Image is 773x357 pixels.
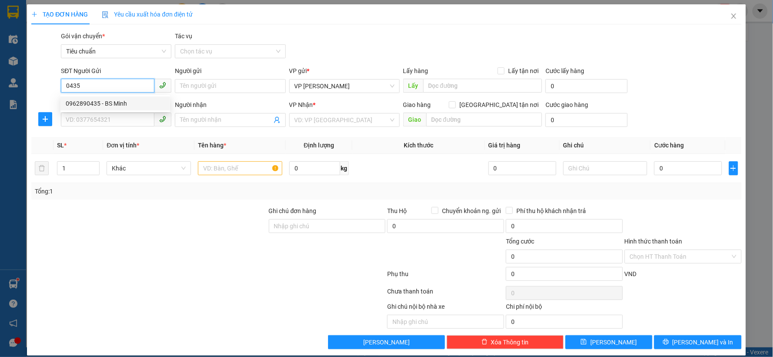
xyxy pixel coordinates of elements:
input: Cước giao hàng [545,113,628,127]
span: plus [729,165,738,172]
input: VD: Bàn, Ghế [198,161,282,175]
span: SL [57,142,64,149]
span: plus [31,11,37,17]
span: Định lượng [304,142,334,149]
span: Lấy tận nơi [505,66,542,76]
strong: Công ty TNHH Phúc Xuyên [9,4,82,23]
div: Phụ thu [386,269,505,284]
input: Ghi Chú [563,161,648,175]
span: Cước hàng [654,142,684,149]
span: Kích thước [404,142,433,149]
input: Cước lấy hàng [545,79,628,93]
span: [PERSON_NAME] [590,337,637,347]
div: Tổng: 1 [35,187,298,196]
span: [PERSON_NAME] và In [673,337,733,347]
span: plus [39,116,52,123]
div: 0962890435 - BS Minh [60,97,170,110]
div: 0962890435 - BS Minh [66,99,165,108]
span: Thu Hộ [387,207,407,214]
button: deleteXóa Thông tin [447,335,564,349]
button: Close [722,4,746,29]
th: Ghi chú [560,137,651,154]
button: plus [38,112,52,126]
label: Cước lấy hàng [545,67,584,74]
span: save [581,339,587,346]
span: user-add [274,117,281,123]
label: Hình thức thanh toán [625,238,683,245]
input: Nhập ghi chú [387,315,504,329]
button: save[PERSON_NAME] [566,335,653,349]
span: Gói vận chuyển [61,33,105,40]
span: [PERSON_NAME] [363,337,410,347]
div: Chưa thanh toán [386,287,505,302]
span: Chuyển khoản ng. gửi [438,206,504,216]
span: Xóa Thông tin [491,337,529,347]
span: Yêu cầu xuất hóa đơn điện tử [102,11,193,18]
span: Tên hàng [198,142,226,149]
input: Dọc đường [423,79,542,93]
span: printer [663,339,669,346]
img: icon [102,11,109,18]
button: delete [35,161,49,175]
span: kg [340,161,349,175]
input: Ghi chú đơn hàng [269,219,386,233]
div: VP gửi [289,66,400,76]
span: VP Nhận [289,101,313,108]
div: Người nhận [175,100,285,110]
strong: 0888 827 827 - 0848 827 827 [18,41,87,56]
span: VND [625,270,637,277]
span: Giao hàng [403,101,431,108]
span: close [730,13,737,20]
div: Người gửi [175,66,285,76]
span: delete [482,339,488,346]
span: Lấy [403,79,423,93]
span: Giao [403,113,426,127]
span: Tổng cước [506,238,534,245]
strong: 024 3236 3236 - [4,33,87,48]
span: [GEOGRAPHIC_DATA] tận nơi [456,100,542,110]
button: plus [729,161,738,175]
span: Gửi hàng Hạ Long: Hotline: [8,58,84,81]
label: Tác vụ [175,33,192,40]
input: Dọc đường [426,113,542,127]
span: VP Hạ Long [294,80,395,93]
span: phone [159,82,166,89]
input: 0 [489,161,556,175]
span: Tiêu chuẩn [66,45,166,58]
span: Phí thu hộ khách nhận trả [513,206,589,216]
button: printer[PERSON_NAME] và In [654,335,742,349]
span: Gửi hàng [GEOGRAPHIC_DATA]: Hotline: [4,25,87,56]
span: Giá trị hàng [489,142,521,149]
span: Đơn vị tính [107,142,139,149]
div: SĐT Người Gửi [61,66,171,76]
span: phone [159,116,166,123]
span: Lấy hàng [403,67,428,74]
label: Cước giao hàng [545,101,588,108]
button: [PERSON_NAME] [328,335,445,349]
label: Ghi chú đơn hàng [269,207,317,214]
div: Chi phí nội bộ [506,302,623,315]
div: Ghi chú nội bộ nhà xe [387,302,504,315]
span: TẠO ĐƠN HÀNG [31,11,88,18]
span: Khác [112,162,186,175]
